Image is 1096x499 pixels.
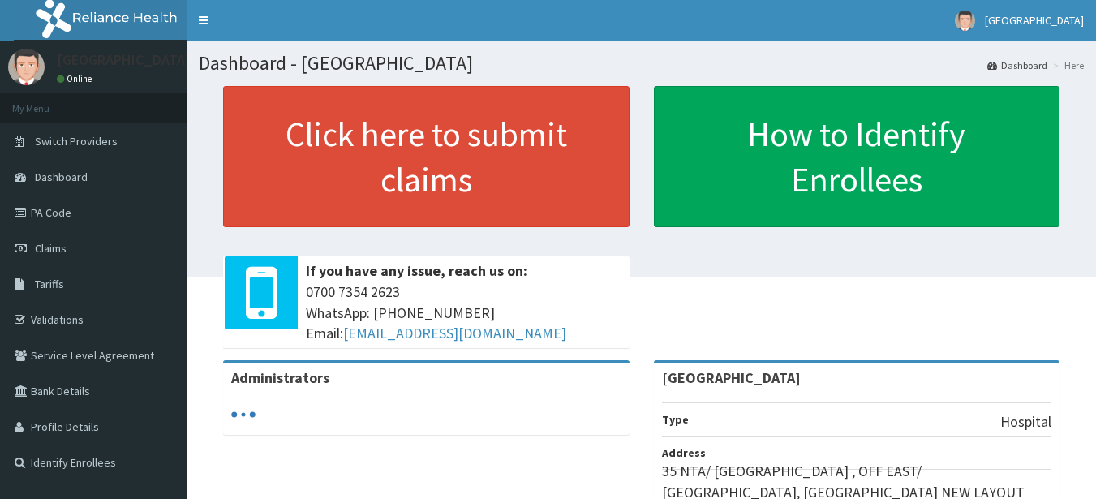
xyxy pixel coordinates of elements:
[343,324,566,342] a: [EMAIL_ADDRESS][DOMAIN_NAME]
[662,368,801,387] strong: [GEOGRAPHIC_DATA]
[654,86,1060,227] a: How to Identify Enrollees
[306,282,621,344] span: 0700 7354 2623 WhatsApp: [PHONE_NUMBER] Email:
[35,134,118,148] span: Switch Providers
[662,445,706,460] b: Address
[57,53,191,67] p: [GEOGRAPHIC_DATA]
[35,170,88,184] span: Dashboard
[1049,58,1084,72] li: Here
[57,73,96,84] a: Online
[199,53,1084,74] h1: Dashboard - [GEOGRAPHIC_DATA]
[955,11,975,31] img: User Image
[1000,411,1051,432] p: Hospital
[35,277,64,291] span: Tariffs
[306,261,527,280] b: If you have any issue, reach us on:
[223,86,630,227] a: Click here to submit claims
[231,402,256,427] svg: audio-loading
[8,49,45,85] img: User Image
[35,241,67,256] span: Claims
[985,13,1084,28] span: [GEOGRAPHIC_DATA]
[231,368,329,387] b: Administrators
[662,412,689,427] b: Type
[987,58,1047,72] a: Dashboard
